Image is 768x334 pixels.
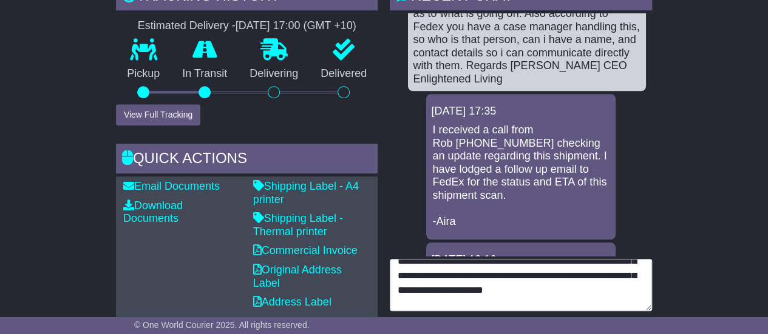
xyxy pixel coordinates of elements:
div: [DATE] 13:16 [431,253,611,267]
div: Quick Actions [116,144,378,176]
p: Delivered [310,67,378,81]
p: Pickup [116,67,171,81]
div: [DATE] 17:35 [431,105,611,118]
a: Original Address Label [253,264,342,289]
button: View Full Tracking [116,104,200,125]
p: I received a call from Rob [PHONE_NUMBER] checking an update regarding this shipment. I have lodg... [432,124,610,229]
span: © One World Courier 2025. All rights reserved. [134,320,310,330]
a: Shipping Label - A4 printer [253,180,359,205]
p: In Transit [171,67,239,81]
div: Estimated Delivery - [116,19,378,33]
a: Download Documents [123,199,183,225]
div: [DATE] 17:00 (GMT +10) [236,19,356,33]
p: Delivering [239,67,310,81]
a: Commercial Invoice [253,244,358,256]
a: Address Label [253,296,331,308]
a: Shipping Label - Thermal printer [253,212,343,238]
a: Email Documents [123,180,220,192]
